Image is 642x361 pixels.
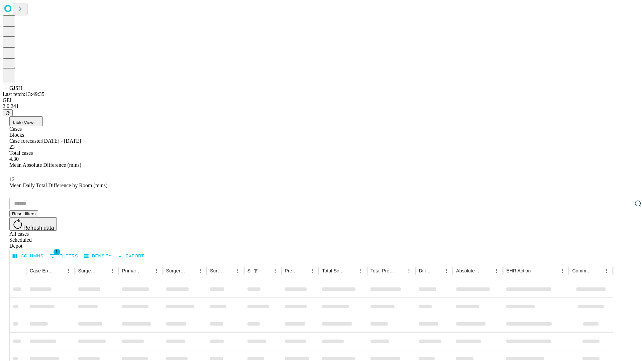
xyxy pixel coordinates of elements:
[456,268,482,273] div: Absolute Difference
[602,266,611,275] button: Menu
[432,266,442,275] button: Sort
[3,97,639,103] div: GEI
[285,268,298,273] div: Predicted In Room Duration
[9,144,15,150] span: 23
[419,268,432,273] div: Difference
[531,266,541,275] button: Sort
[48,251,80,261] button: Show filters
[395,266,404,275] button: Sort
[3,103,639,109] div: 2.0.241
[483,266,492,275] button: Sort
[224,266,233,275] button: Sort
[271,266,280,275] button: Menu
[82,251,113,261] button: Density
[9,116,43,126] button: Table View
[12,211,35,216] span: Reset filters
[9,183,107,188] span: Mean Daily Total Difference by Room (mins)
[492,266,501,275] button: Menu
[5,110,10,115] span: @
[9,138,42,144] span: Case forecaster
[98,266,108,275] button: Sort
[3,91,44,97] span: Last fetch: 13:49:35
[186,266,196,275] button: Sort
[9,156,19,162] span: 4.30
[404,266,414,275] button: Menu
[142,266,152,275] button: Sort
[233,266,242,275] button: Menu
[251,266,260,275] button: Show filters
[261,266,271,275] button: Sort
[23,225,54,231] span: Refresh data
[152,266,161,275] button: Menu
[12,120,33,125] span: Table View
[506,268,531,273] div: EHR Action
[55,266,64,275] button: Sort
[3,109,13,116] button: @
[9,85,22,91] span: GJSH
[64,266,73,275] button: Menu
[166,268,186,273] div: Surgery Name
[11,251,45,261] button: Select columns
[53,249,60,255] span: 1
[322,268,346,273] div: Total Scheduled Duration
[30,268,54,273] div: Case Epic Id
[9,176,15,182] span: 12
[347,266,356,275] button: Sort
[78,268,98,273] div: Surgeon Name
[42,138,81,144] span: [DATE] - [DATE]
[116,251,146,261] button: Export
[247,268,250,273] div: Scheduled In Room Duration
[593,266,602,275] button: Sort
[9,162,81,168] span: Mean Absolute Difference (mins)
[108,266,117,275] button: Menu
[210,268,223,273] div: Surgery Date
[356,266,365,275] button: Menu
[370,268,395,273] div: Total Predicted Duration
[442,266,451,275] button: Menu
[9,210,38,217] button: Reset filters
[298,266,308,275] button: Sort
[122,268,141,273] div: Primary Service
[572,268,592,273] div: Comments
[558,266,567,275] button: Menu
[9,150,33,156] span: Total cases
[308,266,317,275] button: Menu
[251,266,260,275] div: 1 active filter
[196,266,205,275] button: Menu
[9,217,57,231] button: Refresh data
